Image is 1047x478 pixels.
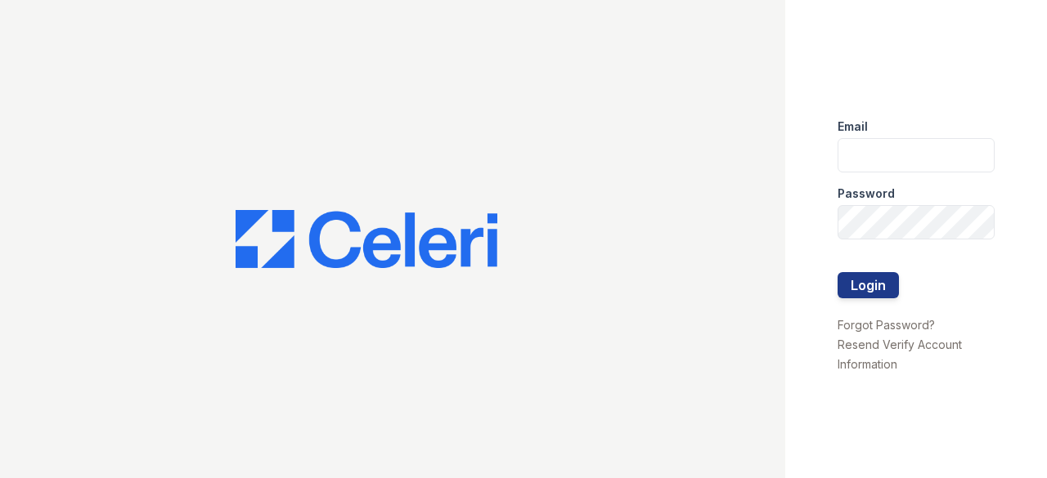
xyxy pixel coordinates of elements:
a: Resend Verify Account Information [838,337,962,371]
label: Email [838,118,868,135]
img: CE_Logo_Blue-a8612792a0a2168367f1c8372b55b34899dd931a85d93a1a3d3e32e68fde9ad4.png [236,210,497,269]
button: Login [838,272,899,298]
label: Password [838,185,895,202]
a: Forgot Password? [838,318,935,332]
